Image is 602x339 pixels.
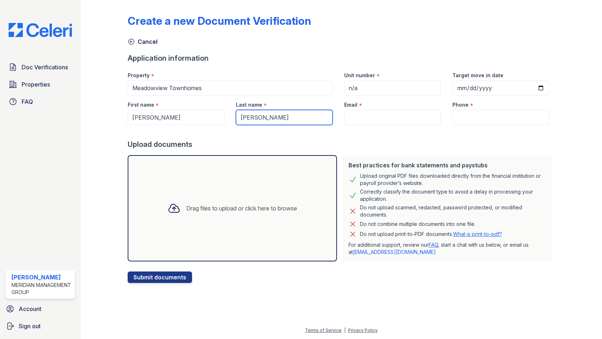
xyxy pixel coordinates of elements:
[236,101,262,108] label: Last name
[6,77,75,92] a: Properties
[344,72,375,79] label: Unit number
[186,204,297,213] div: Drag files to upload or click here to browse
[452,72,503,79] label: Target move in date
[348,241,546,256] p: For additional support, review our , start a chat with us below, or email us at
[128,72,150,79] label: Property
[3,319,78,333] a: Sign out
[12,273,72,282] div: [PERSON_NAME]
[22,97,33,106] span: FAQ
[12,282,72,296] div: Meridian Management Group
[348,161,546,169] div: Best practices for bank statements and paystubs
[452,101,469,108] label: Phone
[19,322,41,330] span: Sign out
[360,231,502,238] p: Do not upload print-to-PDF documents.
[360,204,546,218] div: Do not upload scanned, redacted, password protected, or modified documents.
[344,328,346,333] div: |
[348,328,378,333] a: Privacy Policy
[6,94,75,109] a: FAQ
[22,63,68,71] span: Doc Verifications
[344,101,357,108] label: Email
[128,53,555,63] div: Application information
[128,37,158,46] a: Cancel
[360,188,546,203] div: Correctly classify the document type to avoid a delay in processing your application.
[22,80,50,89] span: Properties
[128,101,154,108] label: First name
[3,302,78,316] a: Account
[429,242,438,248] a: FAQ
[128,139,555,149] div: Upload documents
[453,231,502,237] a: What is print-to-pdf?
[353,249,436,255] a: [EMAIL_ADDRESS][DOMAIN_NAME]
[3,23,78,37] img: CE_Logo_Blue-a8612792a0a2168367f1c8372b55b34899dd931a85d93a1a3d3e32e68fde9ad4.png
[19,305,41,313] span: Account
[128,271,192,283] button: Submit documents
[6,60,75,74] a: Doc Verifications
[360,220,475,228] div: Do not combine multiple documents into one file.
[128,14,311,27] div: Create a new Document Verification
[305,328,342,333] a: Terms of Service
[360,172,546,187] div: Upload original PDF files downloaded directly from the financial institution or payroll provider’...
